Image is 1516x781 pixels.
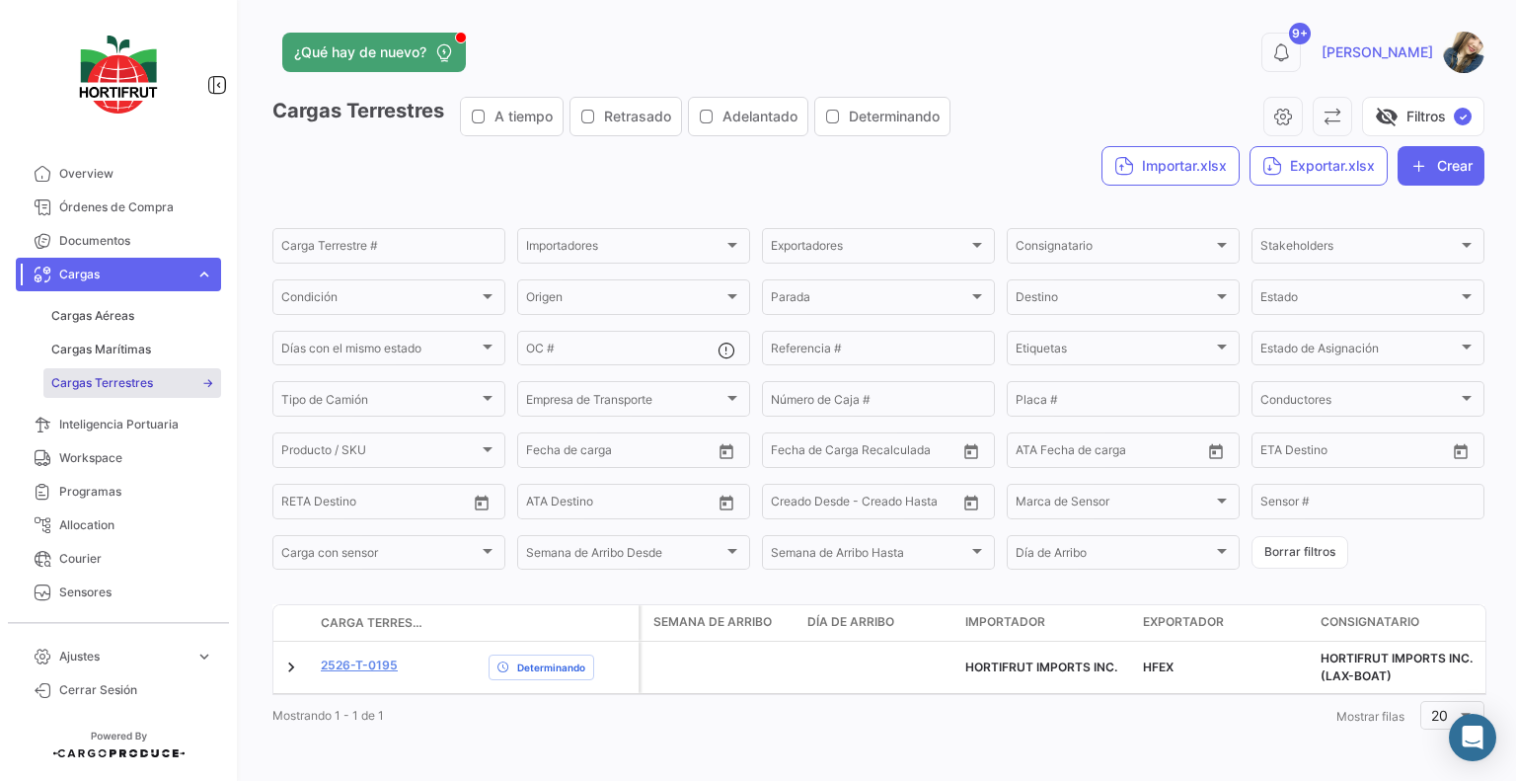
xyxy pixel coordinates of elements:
span: Condición [281,293,479,307]
span: [PERSON_NAME] [1322,42,1433,62]
button: Crear [1398,146,1484,186]
span: Cargas [59,266,188,283]
button: ¿Qué hay de nuevo? [282,33,466,72]
span: Carga con sensor [281,549,479,563]
input: Desde [1260,446,1296,460]
span: Mostrando 1 - 1 de 1 [272,708,384,723]
input: ATA Desde [526,498,586,511]
datatable-header-cell: Póliza [431,615,481,631]
span: Tipo de Camión [281,395,479,409]
span: ¿Qué hay de nuevo? [294,42,426,62]
a: Sensores [16,576,221,609]
span: Adelantado [722,107,797,126]
span: HORTIFRUT IMPORTS INC. [965,660,1117,674]
span: Semana de Arribo Hasta [771,549,968,563]
img: 67520e24-8e31-41af-9406-a183c2b4e474.jpg [1443,32,1484,73]
a: Programas [16,475,221,508]
span: ✓ [1454,108,1472,125]
button: Open calendar [1201,436,1231,466]
span: Conductores [1260,395,1458,409]
button: Open calendar [467,488,496,517]
datatable-header-cell: Consignatario [1313,605,1490,641]
span: Destino [1016,293,1213,307]
input: ATD Desde [1016,446,1078,460]
span: Courier [59,550,213,568]
input: Desde [281,498,317,511]
span: Mostrar filas [1336,709,1404,724]
span: Consignatario [1016,242,1213,256]
button: Retrasado [570,98,681,135]
span: Retrasado [604,107,671,126]
span: Días con el mismo estado [281,345,479,358]
input: Hasta [1310,446,1399,460]
span: Exportador [1143,613,1224,631]
input: Hasta [575,446,664,460]
span: Stakeholders [1260,242,1458,256]
datatable-header-cell: Semana de Arribo [642,605,799,641]
span: Cargas Marítimas [51,341,151,358]
button: Exportar.xlsx [1250,146,1388,186]
button: Open calendar [712,436,741,466]
span: Semana de Arribo [653,613,772,631]
datatable-header-cell: Carga Terrestre # [313,606,431,640]
input: Desde [771,446,806,460]
span: expand_more [195,648,213,665]
a: Courier [16,542,221,576]
span: Cargas Aéreas [51,307,134,325]
span: Importador [965,613,1045,631]
input: Creado Desde [771,498,850,511]
span: Órdenes de Compra [59,198,213,216]
span: HORTIFRUT IMPORTS INC. (LAX-BOAT) [1321,651,1473,683]
span: Cerrar Sesión [59,681,213,699]
span: Cargas Terrestres [51,374,153,392]
a: Inteligencia Portuaria [16,408,221,441]
a: Cargas Terrestres [43,368,221,398]
a: Workspace [16,441,221,475]
span: Marca de Sensor [1016,498,1213,511]
span: Workspace [59,449,213,467]
span: Consignatario [1321,613,1419,631]
span: Estado de Asignación [1260,345,1458,358]
input: Desde [526,446,562,460]
span: Overview [59,165,213,183]
span: Estado [1260,293,1458,307]
span: Ajustes [59,648,188,665]
button: Determinando [815,98,949,135]
span: Allocation [59,516,213,534]
button: Borrar filtros [1251,536,1348,569]
a: Cargas Marítimas [43,335,221,364]
input: Hasta [331,498,419,511]
button: A tiempo [461,98,563,135]
span: Exportadores [771,242,968,256]
datatable-header-cell: Exportador [1135,605,1313,641]
span: Producto / SKU [281,446,479,460]
span: Sensores [59,584,213,601]
span: expand_more [195,266,213,283]
div: Abrir Intercom Messenger [1449,714,1496,761]
span: visibility_off [1375,105,1399,128]
button: Adelantado [689,98,807,135]
span: Programas [59,483,213,501]
span: HFEX [1143,660,1174,674]
button: Open calendar [956,436,986,466]
button: Open calendar [712,488,741,517]
a: Órdenes de Compra [16,191,221,224]
span: Inteligencia Portuaria [59,416,213,433]
a: Expand/Collapse Row [281,658,301,677]
input: Creado Hasta [864,498,952,511]
span: Semana de Arribo Desde [526,549,723,563]
span: Determinando [517,660,585,675]
span: Documentos [59,232,213,250]
a: Allocation [16,508,221,542]
input: ATA Hasta [600,498,689,511]
datatable-header-cell: Importador [957,605,1135,641]
span: Origen [526,293,723,307]
button: visibility_offFiltros✓ [1362,97,1484,136]
a: 2526-T-0195 [321,657,398,674]
img: logo-hortifrut.svg [69,24,168,125]
datatable-header-cell: Estado de Envio [481,615,639,631]
a: Documentos [16,224,221,258]
button: Importar.xlsx [1101,146,1240,186]
a: Cargas Aéreas [43,301,221,331]
button: Open calendar [956,488,986,517]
